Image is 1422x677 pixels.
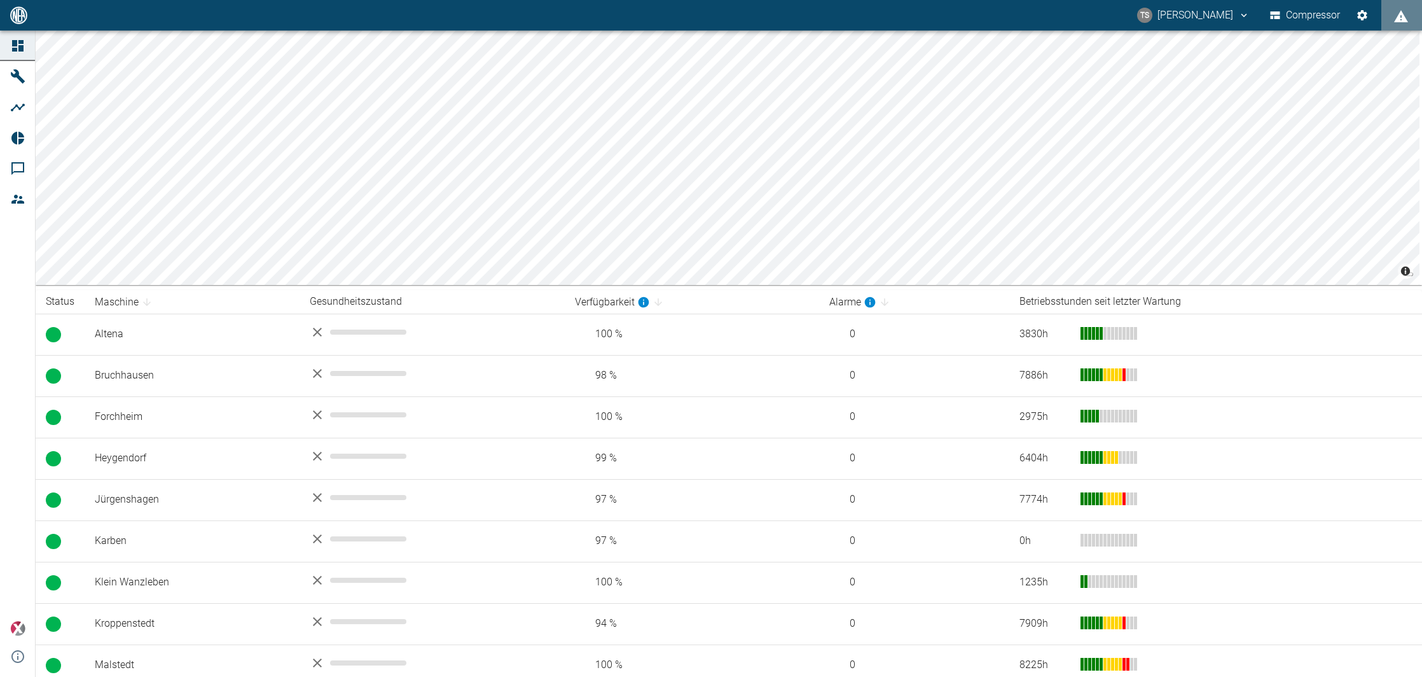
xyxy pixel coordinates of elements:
button: Einstellungen [1351,4,1374,27]
div: No data [310,366,555,381]
div: No data [310,449,555,464]
span: Betrieb [46,658,61,673]
canvas: Map [36,31,1419,285]
div: 7909 h [1019,617,1070,631]
div: No data [310,655,555,671]
span: Maschine [95,295,155,310]
span: 100 % [575,658,808,673]
span: Betrieb [46,534,61,549]
div: 1235 h [1019,575,1070,590]
div: 2975 h [1019,410,1070,424]
span: 100 % [575,410,808,424]
span: Betrieb [46,617,61,632]
div: 3830 h [1019,327,1070,342]
span: Betrieb [46,575,61,590]
td: Heygendorf [85,438,300,479]
span: 100 % [575,327,808,342]
div: No data [310,573,555,588]
td: Karben [85,520,300,562]
td: Bruchhausen [85,355,300,396]
span: 97 % [575,492,808,507]
th: Status [36,290,85,314]
span: Betrieb [46,410,61,425]
div: No data [310,531,555,547]
div: 8225 h [1019,658,1070,673]
span: 0 [829,327,999,342]
th: Gesundheitszustand [300,290,565,314]
img: Xplore Logo [10,621,25,636]
div: 7886 h [1019,368,1070,383]
div: berechnet für die letzten 7 Tage [829,295,876,310]
span: 0 [829,492,999,507]
td: Jürgenshagen [85,479,300,520]
span: 99 % [575,451,808,466]
span: 97 % [575,534,808,548]
img: logo [9,6,29,24]
th: Betriebsstunden seit letzter Wartung [1009,290,1422,314]
span: 0 [829,410,999,424]
span: Betrieb [46,492,61,508]
div: No data [310,614,555,629]
div: TS [1137,8,1152,23]
span: 0 [829,368,999,383]
td: Altena [85,314,300,355]
td: Forchheim [85,396,300,438]
div: No data [310,407,555,422]
td: Kroppenstedt [85,603,300,645]
span: 100 % [575,575,808,590]
span: Betrieb [46,327,61,342]
span: Betrieb [46,451,61,466]
button: timo.streitbuerger@arcanum-energy.de [1135,4,1252,27]
td: Klein Wanzleben [85,562,300,603]
span: 94 % [575,617,808,631]
span: 0 [829,534,999,548]
div: berechnet für die letzten 7 Tage [575,295,650,310]
div: No data [310,490,555,505]
span: 0 [829,575,999,590]
span: 0 [829,617,999,631]
span: 0 [829,451,999,466]
div: 0 h [1019,534,1070,548]
div: 6404 h [1019,451,1070,466]
div: 7774 h [1019,492,1070,507]
div: No data [310,325,555,340]
button: Compressor [1267,4,1343,27]
span: 0 [829,658,999,673]
span: 98 % [575,368,808,383]
span: Betrieb [46,368,61,384]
